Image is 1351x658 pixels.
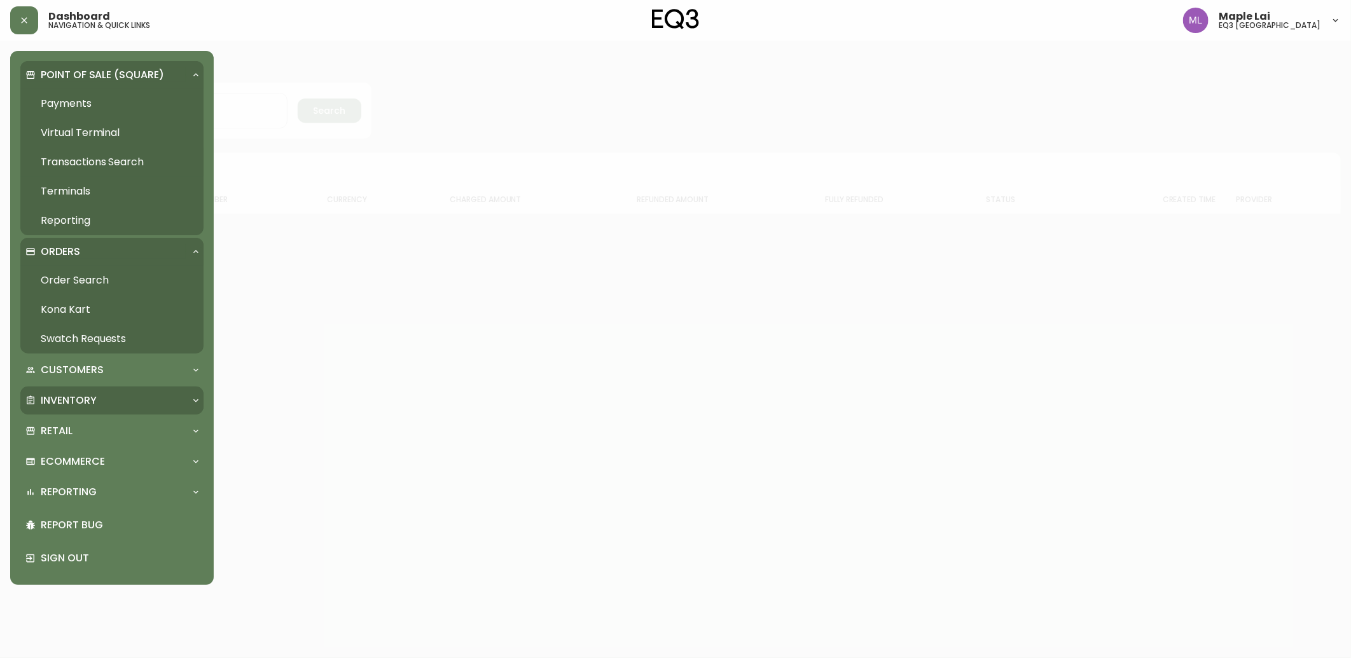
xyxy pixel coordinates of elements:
[20,295,204,324] a: Kona Kart
[20,542,204,575] div: Sign Out
[20,177,204,206] a: Terminals
[41,551,198,565] p: Sign Out
[20,89,204,118] a: Payments
[20,417,204,445] div: Retail
[1219,11,1270,22] span: Maple Lai
[20,61,204,89] div: Point of Sale (Square)
[41,68,164,82] p: Point of Sale (Square)
[41,485,97,499] p: Reporting
[41,245,80,259] p: Orders
[41,455,105,469] p: Ecommerce
[20,356,204,384] div: Customers
[41,518,198,532] p: Report Bug
[48,11,110,22] span: Dashboard
[41,363,104,377] p: Customers
[48,22,150,29] h5: navigation & quick links
[20,387,204,415] div: Inventory
[41,424,73,438] p: Retail
[20,118,204,147] a: Virtual Terminal
[41,394,97,408] p: Inventory
[20,448,204,476] div: Ecommerce
[652,9,699,29] img: logo
[1183,8,1209,33] img: 61e28cffcf8cc9f4e300d877dd684943
[20,238,204,266] div: Orders
[20,147,204,177] a: Transactions Search
[20,266,204,295] a: Order Search
[20,478,204,506] div: Reporting
[20,206,204,235] a: Reporting
[1219,22,1320,29] h5: eq3 [GEOGRAPHIC_DATA]
[20,324,204,353] a: Swatch Requests
[20,509,204,542] div: Report Bug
